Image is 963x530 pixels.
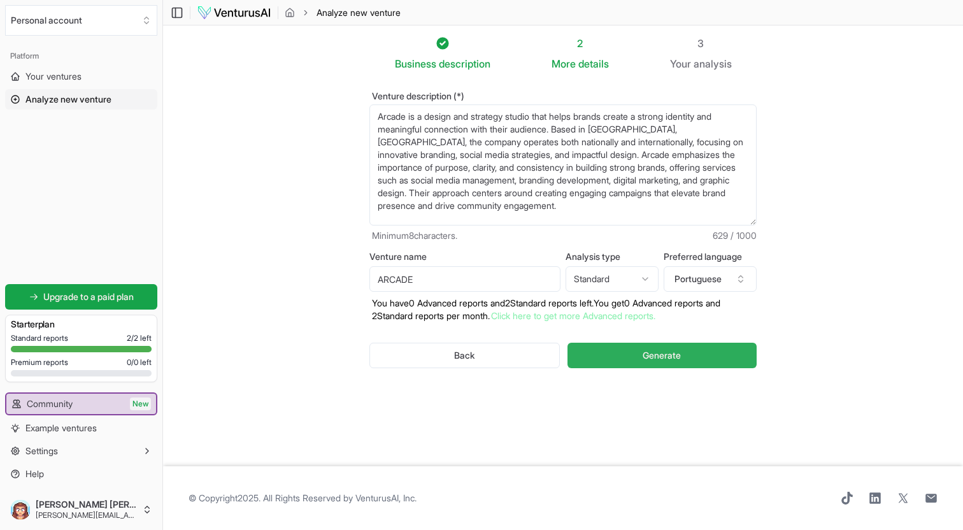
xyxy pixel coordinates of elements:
span: Premium reports [11,357,68,368]
button: Generate [567,343,757,368]
span: Example ventures [25,422,97,434]
p: You have 0 Advanced reports and 2 Standard reports left. Y ou get 0 Advanced reports and 2 Standa... [369,297,757,322]
button: Back [369,343,560,368]
button: Settings [5,441,157,461]
a: VenturusAI, Inc [355,492,415,503]
div: 3 [670,36,732,51]
span: More [552,56,576,71]
button: Portuguese [664,266,757,292]
span: 2 / 2 left [127,333,152,343]
span: description [439,57,490,70]
a: CommunityNew [6,394,156,414]
img: logo [197,5,271,20]
button: Select an organization [5,5,157,36]
textarea: Arcade is a design and strategy studio that helps brands create a strong identity and meaningful ... [369,104,757,226]
span: Business [395,56,436,71]
span: [PERSON_NAME] [PERSON_NAME] [36,499,137,510]
a: Help [5,464,157,484]
span: Generate [643,349,681,362]
input: Optional venture name [369,266,560,292]
span: analysis [694,57,732,70]
label: Venture description (*) [369,92,757,101]
button: [PERSON_NAME] [PERSON_NAME][PERSON_NAME][EMAIL_ADDRESS][DOMAIN_NAME] [5,494,157,525]
span: Minimum 8 characters. [372,229,457,242]
span: Upgrade to a paid plan [43,290,134,303]
a: Your ventures [5,66,157,87]
a: Example ventures [5,418,157,438]
span: 629 / 1000 [713,229,757,242]
label: Venture name [369,252,560,261]
span: Help [25,468,44,480]
span: Analyze new venture [25,93,111,106]
span: Analyze new venture [317,6,401,19]
span: [PERSON_NAME][EMAIL_ADDRESS][DOMAIN_NAME] [36,510,137,520]
span: Community [27,397,73,410]
a: Upgrade to a paid plan [5,284,157,310]
a: Click here to get more Advanced reports. [491,310,655,321]
h3: Starter plan [11,318,152,331]
span: Your [670,56,691,71]
label: Preferred language [664,252,757,261]
label: Analysis type [566,252,659,261]
span: details [578,57,609,70]
span: Your ventures [25,70,82,83]
span: 0 / 0 left [127,357,152,368]
span: Settings [25,445,58,457]
nav: breadcrumb [285,6,401,19]
span: New [130,397,151,410]
span: © Copyright 2025 . All Rights Reserved by . [189,492,417,505]
div: Platform [5,46,157,66]
span: Standard reports [11,333,68,343]
img: ALV-UjWSPoogcL57QslMQpvLU1Z6VMPhIYscxnHlVabjEQd6akUB3CkAsF8bc7cFUuX_rtcmhyOQwAxfNf_pPkC2fhnMusw4C... [10,499,31,520]
div: 2 [552,36,609,51]
a: Analyze new venture [5,89,157,110]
